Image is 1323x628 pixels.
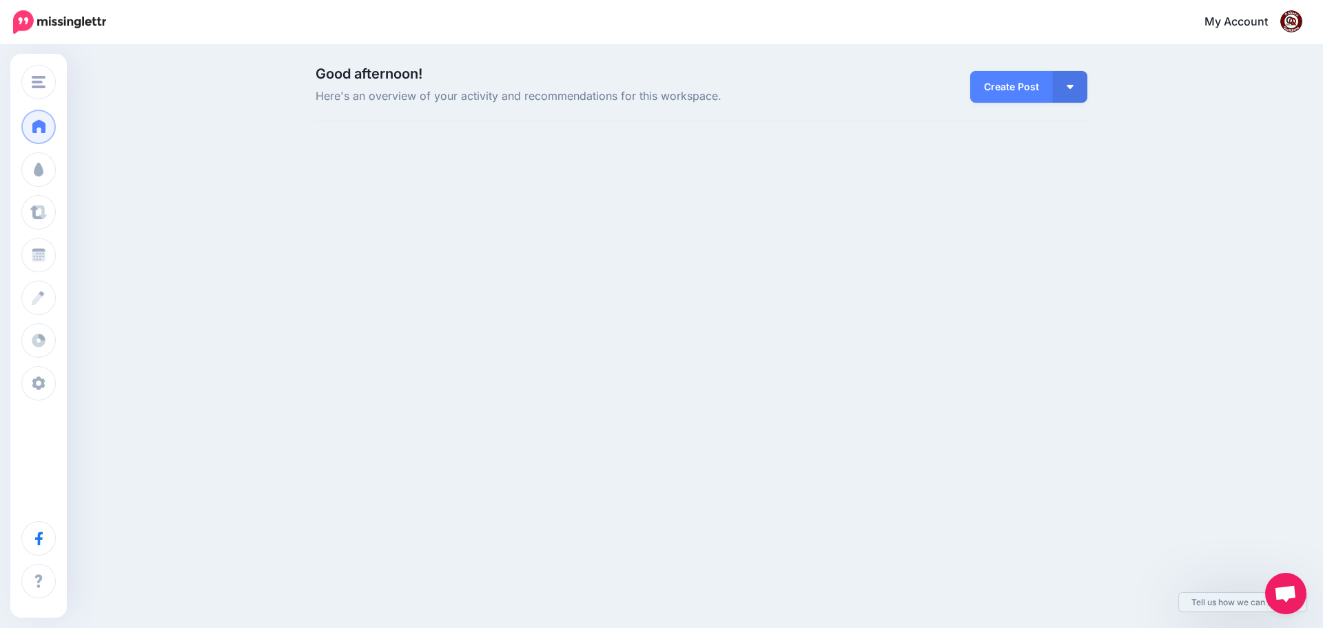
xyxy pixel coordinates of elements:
[1265,573,1306,614] a: Aprire la chat
[13,10,106,34] img: Missinglettr
[316,88,823,105] span: Here's an overview of your activity and recommendations for this workspace.
[316,65,422,82] span: Good afternoon!
[1191,6,1302,39] a: My Account
[1067,85,1074,89] img: arrow-down-white.png
[1179,593,1306,611] a: Tell us how we can improve
[970,71,1053,103] a: Create Post
[32,76,45,88] img: menu.png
